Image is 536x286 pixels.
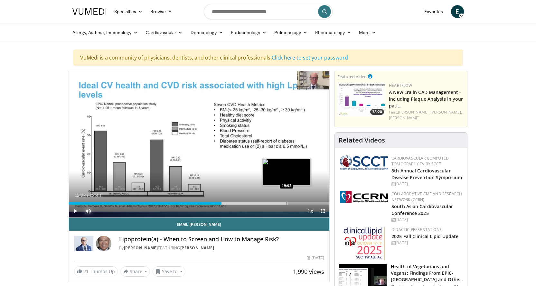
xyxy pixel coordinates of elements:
a: 21 Thumbs Up [74,266,118,276]
video-js: Video Player [69,71,330,218]
a: [PERSON_NAME] [180,245,214,251]
a: Specialties [110,5,147,18]
a: Heartflow [389,83,412,88]
button: Mute [82,205,95,217]
img: image.jpeg [262,159,311,186]
a: South Asian Cardiovascular Conference 2025 [391,203,453,216]
div: [DATE] [391,240,462,246]
a: Email [PERSON_NAME] [69,218,330,231]
img: a04ee3ba-8487-4636-b0fb-5e8d268f3737.png.150x105_q85_autocrop_double_scale_upscale_version-0.2.png [340,191,388,203]
span: 38:20 [370,109,384,115]
h4: Lipoprotein(a) - When to Screen and How to Manage Risk? [119,236,324,243]
img: d65bce67-f81a-47c5-b47d-7b8806b59ca8.jpg.150x105_q85_autocrop_double_scale_upscale_version-0.2.jpg [343,227,385,261]
div: By FEATURING [119,245,324,251]
a: Endocrinology [227,26,270,39]
a: Pulmonology [270,26,311,39]
button: Save to [153,266,185,277]
span: 22:48 [89,193,101,198]
a: [PERSON_NAME], [430,109,462,115]
img: 51a70120-4f25-49cc-93a4-67582377e75f.png.150x105_q85_autocrop_double_scale_upscale_version-0.2.png [340,155,388,170]
img: Dr. Robert S. Rosenson [74,236,93,251]
span: / [87,193,89,198]
img: VuMedi Logo [72,8,107,15]
span: 1,990 views [293,268,324,275]
a: 8th Annual Cardiovascular Disease Prevention Symposium [391,168,462,180]
a: Rheumatology [311,26,355,39]
a: Dermatology [187,26,227,39]
small: Featured Video [337,74,367,79]
div: [DATE] [307,255,324,261]
div: Progress Bar [69,202,330,205]
button: Play [69,205,82,217]
input: Search topics, interventions [204,4,333,19]
h4: Related Videos [339,136,385,144]
div: Feat. [389,109,465,121]
img: 738d0e2d-290f-4d89-8861-908fb8b721dc.150x105_q85_crop-smart_upscale.jpg [337,83,386,116]
a: Browse [146,5,176,18]
span: 21 [83,268,89,274]
h3: Health of Vegetarians and Vegans: Findings From EPIC-[GEOGRAPHIC_DATA] and Othe… [391,263,463,283]
img: Avatar [96,236,111,251]
a: 38:20 [337,83,386,116]
span: 13:22 [75,193,86,198]
a: 2025 Fall Clinical Lipid Update [391,233,458,239]
a: Cardiovascular Computed Tomography TV by SCCT [391,155,449,167]
div: Didactic Presentations [391,227,462,233]
a: [PERSON_NAME], [398,109,429,115]
button: Fullscreen [316,205,329,217]
div: VuMedi is a community of physicians, dentists, and other clinical professionals. [73,50,463,66]
a: Favorites [420,5,447,18]
div: [DATE] [391,217,462,223]
a: Click here to set your password [272,54,348,61]
a: [PERSON_NAME] [124,245,158,251]
a: Cardiovascular [142,26,186,39]
a: A New Era in CAD Management - including Plaque Analysis in your pati… [389,89,463,109]
a: Allergy, Asthma, Immunology [69,26,142,39]
a: Collaborative CME and Research Network (CCRN) [391,191,462,202]
a: E [451,5,464,18]
button: Share [120,266,150,277]
div: [DATE] [391,181,462,187]
a: More [355,26,380,39]
button: Playback Rate [304,205,316,217]
a: [PERSON_NAME] [389,115,419,121]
